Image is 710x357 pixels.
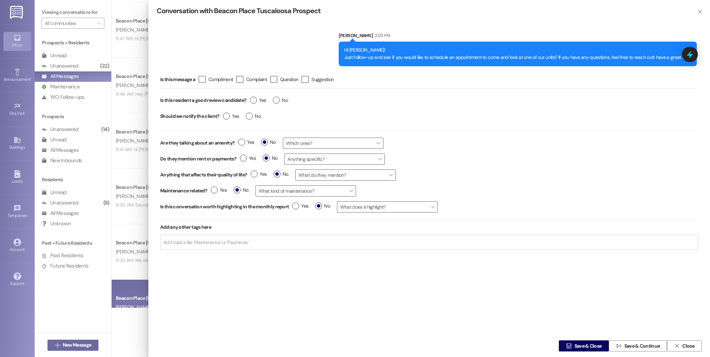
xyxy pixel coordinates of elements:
label: Maintenance related? [160,187,207,194]
span: Anything specific? [284,154,385,165]
span: Yes [238,139,254,146]
span: Yes [211,186,227,194]
span: What does it highlight? [337,201,438,212]
span: No [261,139,276,146]
span: No [315,202,330,210]
i:  [616,343,621,349]
span: Yes [251,171,267,178]
div: Add any other tags here [160,220,698,234]
div: Hi [PERSON_NAME]! Just follow-up and see if you would like to schedule an appointment to come and... [344,46,691,61]
input: Add topics like 'Maintenance' or 'Payments' [163,240,249,245]
label: Is this resident a good review candidate? [160,95,246,106]
span: What kind of maintenance? [256,185,356,197]
span: Yes [250,97,266,104]
i:  [697,9,702,15]
span: Yes [292,202,308,210]
button: Save & Continue [609,340,667,351]
span: Save & Close [574,342,602,350]
span: No [234,186,249,194]
span: No [263,155,278,162]
span: No [246,113,261,120]
span: Close [682,342,694,350]
span: Compliment [208,76,233,83]
span: Yes [223,113,239,120]
div: 2:03 PM [373,32,390,39]
div: [PERSON_NAME] [339,32,697,42]
span: Complaint [246,76,267,83]
span: Question [280,76,298,83]
label: Should we notify the client? [160,111,219,122]
span: Which ones? [283,138,383,149]
label: Is this conversation worth highlighting in the monthly report [160,203,289,210]
label: Do they mention rent or payments? [160,155,236,163]
span: Suggestion [311,76,334,83]
span: No [273,97,288,104]
span: Is this message a [160,76,195,83]
label: Anything that affects their quality of life? [160,171,247,178]
button: Save & Close [559,340,609,351]
span: No [274,171,288,178]
span: What do they mention? [295,169,396,181]
i:  [674,343,679,349]
span: Yes [240,155,256,162]
span: Save & Continue [624,342,660,350]
div: Conversation with Beacon Place Tuscaloosa Prospect [157,6,686,16]
i:  [566,343,571,349]
label: Are they talking about an amenity? [160,139,235,147]
button: Close [667,340,702,351]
